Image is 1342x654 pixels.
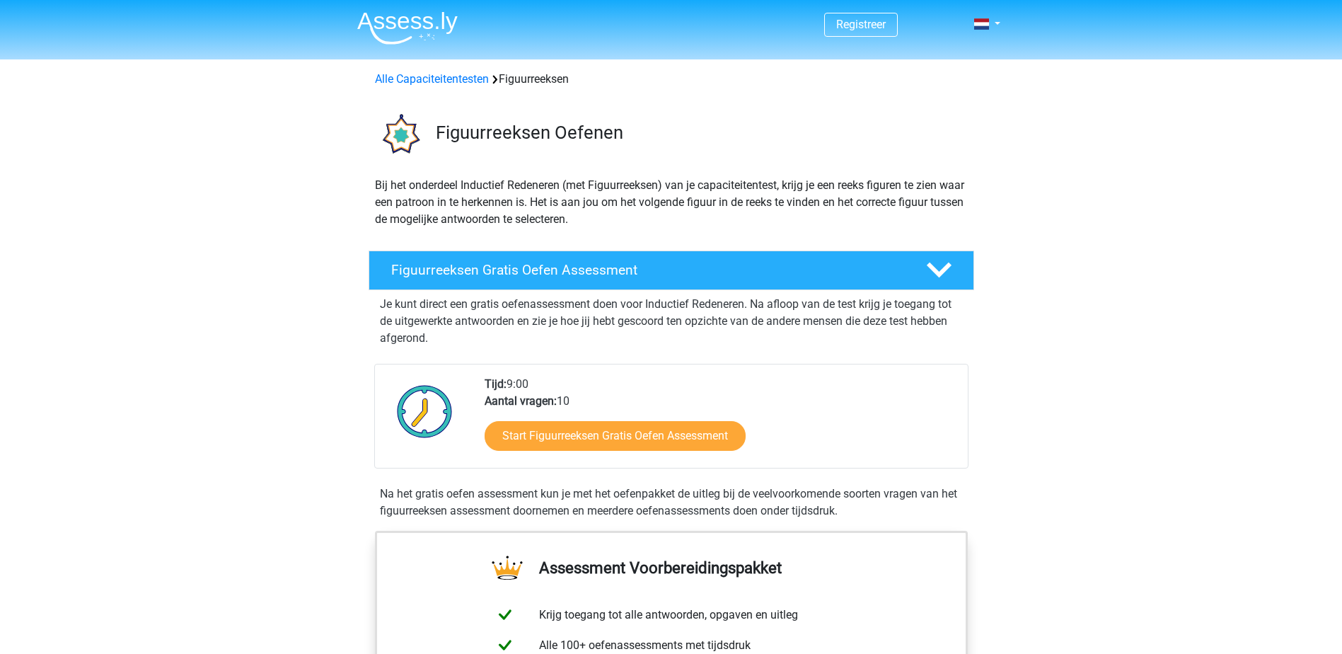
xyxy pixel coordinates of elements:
[369,105,429,165] img: figuurreeksen
[485,421,746,451] a: Start Figuurreeksen Gratis Oefen Assessment
[436,122,963,144] h3: Figuurreeksen Oefenen
[363,251,980,290] a: Figuurreeksen Gratis Oefen Assessment
[836,18,886,31] a: Registreer
[357,11,458,45] img: Assessly
[369,71,973,88] div: Figuurreeksen
[389,376,461,447] img: Klok
[380,296,963,347] p: Je kunt direct een gratis oefenassessment doen voor Inductief Redeneren. Na afloop van de test kr...
[485,377,507,391] b: Tijd:
[474,376,967,468] div: 9:00 10
[391,262,903,278] h4: Figuurreeksen Gratis Oefen Assessment
[375,177,968,228] p: Bij het onderdeel Inductief Redeneren (met Figuurreeksen) van je capaciteitentest, krijg je een r...
[485,394,557,408] b: Aantal vragen:
[374,486,968,520] div: Na het gratis oefen assessment kun je met het oefenpakket de uitleg bij de veelvoorkomende soorte...
[375,72,489,86] a: Alle Capaciteitentesten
